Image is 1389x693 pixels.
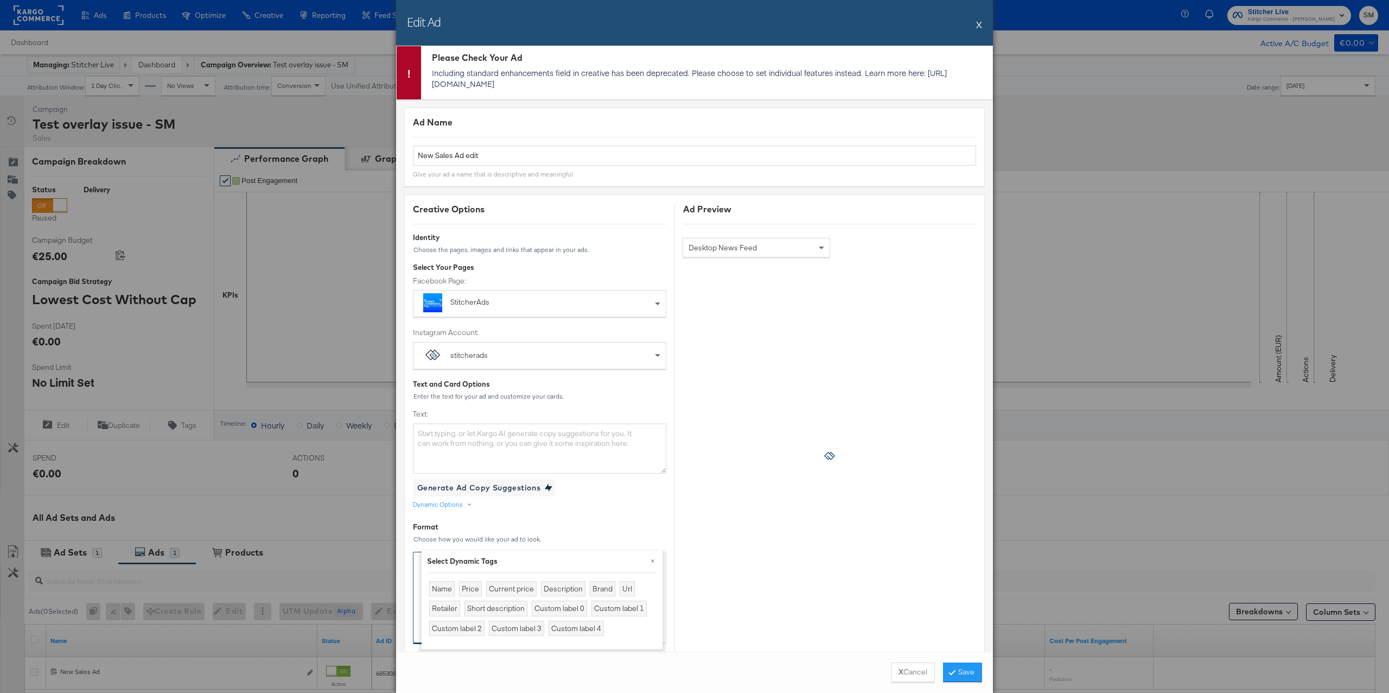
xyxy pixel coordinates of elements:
[413,650,666,660] div: Creative Options
[486,581,537,597] div: Current price
[643,551,662,570] button: ×
[429,601,460,617] div: Retailer
[417,481,540,495] div: Generate Ad Copy Suggestions
[413,170,573,179] div: Give your ad a name that is descriptive and meaningful
[413,500,463,509] div: Dynamic Options
[413,276,666,286] label: Facebook Page:
[429,581,455,597] div: Name
[413,409,666,419] label: Text:
[432,67,987,89] p: Including standard enhancements field in creative has been deprecated. Please choose to set indiv...
[489,621,544,637] div: Custom label 3
[413,232,666,243] div: Identity
[541,581,585,597] div: Description
[427,556,657,566] div: Select Dynamic Tags
[532,601,587,617] div: Custom label 0
[407,14,441,30] h2: Edit Ad
[450,297,582,308] div: StitcherAds
[413,479,555,496] button: Generate Ad Copy Suggestions
[620,581,635,597] div: Url
[943,663,982,682] button: Save
[450,350,488,361] div: stitcherads
[899,667,903,677] strong: X
[689,243,757,253] span: Desktop News Feed
[413,203,666,216] div: Creative Options
[413,379,666,389] div: Text and Card Options
[891,663,935,682] button: XCancel
[683,203,976,216] div: Ad Preview
[413,522,666,532] div: Format
[464,601,527,617] div: Short description
[413,246,666,254] div: Choose the pages, images and links that appear in your ads.
[549,621,604,637] div: Custom label 4
[429,621,485,637] div: Custom label 2
[413,116,976,129] div: Ad Name
[413,146,976,166] input: Name your ad ...
[413,262,666,273] div: Select Your Pages
[459,581,482,597] div: Price
[591,601,647,617] div: Custom label 1
[413,535,666,543] div: Choose how you would like your ad to look.
[413,327,666,338] label: Instagram Account:
[976,14,982,35] button: X
[413,393,666,400] div: Enter the text for your ad and customize your cards.
[432,52,987,64] div: Please Check Your Ad
[590,581,615,597] div: Brand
